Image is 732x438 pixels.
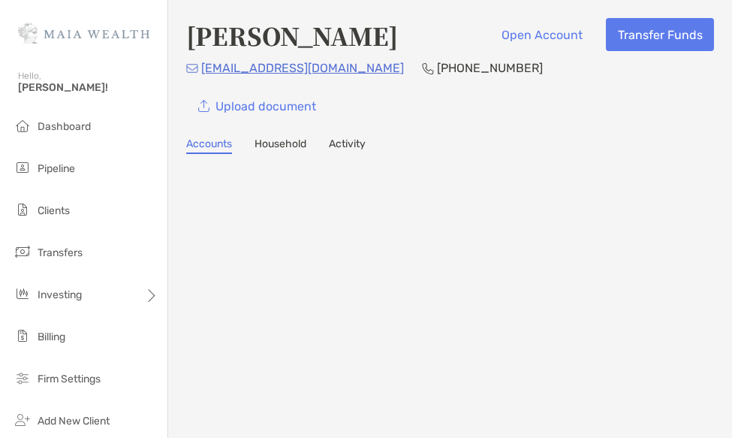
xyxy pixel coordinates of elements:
img: billing icon [14,327,32,345]
img: Phone Icon [422,62,434,74]
span: Pipeline [38,162,75,175]
img: clients icon [14,201,32,219]
img: investing icon [14,285,32,303]
a: Activity [329,137,366,154]
span: Transfers [38,246,83,259]
p: [PHONE_NUMBER] [437,59,543,77]
span: Investing [38,288,82,301]
a: Household [255,137,306,154]
span: Firm Settings [38,373,101,385]
img: firm-settings icon [14,369,32,387]
h4: [PERSON_NAME] [186,18,398,53]
img: add_new_client icon [14,411,32,429]
span: Clients [38,204,70,217]
img: transfers icon [14,243,32,261]
img: Zoe Logo [18,6,149,60]
a: Upload document [186,89,327,122]
img: pipeline icon [14,159,32,177]
span: Billing [38,331,65,343]
span: Dashboard [38,120,91,133]
span: [PERSON_NAME]! [18,81,158,94]
a: Accounts [186,137,232,154]
img: Email Icon [186,64,198,73]
span: Add New Client [38,415,110,427]
p: [EMAIL_ADDRESS][DOMAIN_NAME] [201,59,404,77]
button: Transfer Funds [606,18,714,51]
img: dashboard icon [14,116,32,134]
button: Open Account [490,18,594,51]
img: button icon [198,100,209,113]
